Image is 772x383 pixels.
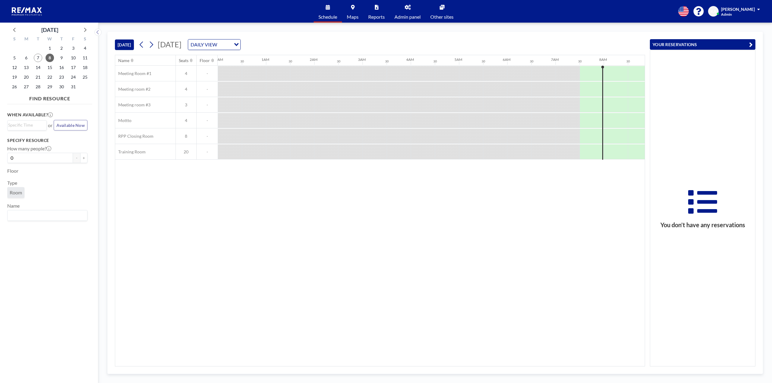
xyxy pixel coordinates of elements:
div: 4AM [406,57,414,62]
span: Sunday, October 26, 2025 [10,83,19,91]
span: Friday, October 17, 2025 [69,63,78,72]
div: 30 [289,59,292,63]
span: Reports [368,14,385,19]
div: Name [118,58,129,63]
span: Tuesday, October 28, 2025 [34,83,42,91]
div: 6AM [503,57,511,62]
div: F [67,36,79,43]
span: Saturday, October 25, 2025 [81,73,89,81]
span: Friday, October 24, 2025 [69,73,78,81]
label: Floor [7,168,18,174]
span: Schedule [318,14,337,19]
div: 30 [530,59,533,63]
div: 30 [626,59,630,63]
button: [DATE] [115,39,134,50]
button: YOUR RESERVATIONS [650,39,755,50]
div: M [21,36,32,43]
span: Tuesday, October 7, 2025 [34,54,42,62]
span: Friday, October 31, 2025 [69,83,78,91]
span: Admin [721,12,732,17]
span: - [197,133,218,139]
div: Search for option [188,39,240,50]
span: Monday, October 13, 2025 [22,63,30,72]
span: or [48,122,52,128]
span: Training Room [115,149,146,155]
span: 8 [176,133,196,139]
input: Search for option [8,212,84,219]
span: [PERSON_NAME] [721,7,755,12]
button: + [80,153,87,163]
span: - [197,71,218,76]
span: Tuesday, October 14, 2025 [34,63,42,72]
button: Available Now [54,120,87,130]
span: Thursday, October 30, 2025 [57,83,66,91]
span: Friday, October 3, 2025 [69,44,78,52]
span: Monday, October 20, 2025 [22,73,30,81]
span: Wednesday, October 15, 2025 [46,63,54,72]
img: organization-logo [10,5,45,17]
span: Tuesday, October 21, 2025 [34,73,42,81]
span: Meeting room #2 [115,86,150,92]
span: Thursday, October 23, 2025 [57,73,66,81]
div: [DATE] [41,26,58,34]
span: Wednesday, October 29, 2025 [46,83,54,91]
span: Available Now [56,123,85,128]
span: RPP Closing Room [115,133,153,139]
span: Room [10,190,22,195]
div: S [79,36,91,43]
span: [DATE] [158,40,182,49]
div: S [9,36,21,43]
span: Wednesday, October 1, 2025 [46,44,54,52]
span: Thursday, October 16, 2025 [57,63,66,72]
span: Admin panel [394,14,421,19]
span: Wednesday, October 8, 2025 [46,54,54,62]
span: KA [710,9,717,14]
span: 20 [176,149,196,155]
div: 30 [433,59,437,63]
span: - [197,86,218,92]
div: 8AM [599,57,607,62]
div: T [32,36,44,43]
label: How many people? [7,146,51,152]
span: Meeting Room #1 [115,71,151,76]
span: Sunday, October 12, 2025 [10,63,19,72]
div: Seats [179,58,188,63]
span: Saturday, October 4, 2025 [81,44,89,52]
span: - [197,102,218,108]
span: Thursday, October 9, 2025 [57,54,66,62]
span: 4 [176,71,196,76]
div: 1AM [261,57,269,62]
span: Maps [347,14,359,19]
span: 4 [176,86,196,92]
div: 30 [578,59,582,63]
span: Sunday, October 19, 2025 [10,73,19,81]
input: Search for option [8,122,43,128]
div: W [44,36,56,43]
span: Other sites [430,14,454,19]
span: Friday, October 10, 2025 [69,54,78,62]
div: 30 [482,59,485,63]
div: 7AM [551,57,559,62]
button: - [73,153,80,163]
div: Search for option [8,121,46,130]
h3: Specify resource [7,138,87,143]
div: 30 [240,59,244,63]
span: - [197,118,218,123]
div: 3AM [358,57,366,62]
span: 3 [176,102,196,108]
div: 30 [385,59,389,63]
span: - [197,149,218,155]
div: Search for option [8,210,87,221]
span: 4 [176,118,196,123]
div: 30 [337,59,340,63]
div: T [55,36,67,43]
input: Search for option [219,41,230,49]
span: Thursday, October 2, 2025 [57,44,66,52]
span: Saturday, October 11, 2025 [81,54,89,62]
div: Floor [200,58,210,63]
span: Monday, October 6, 2025 [22,54,30,62]
span: Saturday, October 18, 2025 [81,63,89,72]
span: Mottto [115,118,131,123]
span: DAILY VIEW [189,41,218,49]
span: Sunday, October 5, 2025 [10,54,19,62]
